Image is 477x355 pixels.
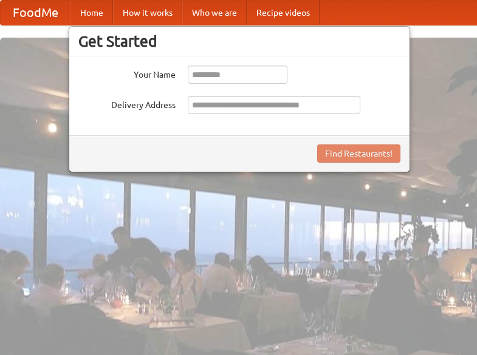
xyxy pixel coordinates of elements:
[247,1,320,25] a: Recipe videos
[78,32,400,50] h3: Get Started
[78,96,176,111] label: Delivery Address
[317,144,400,163] button: Find Restaurants!
[78,66,176,81] label: Your Name
[70,1,113,25] a: Home
[1,1,70,25] a: FoodMe
[113,1,182,25] a: How it works
[182,1,247,25] a: Who we are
